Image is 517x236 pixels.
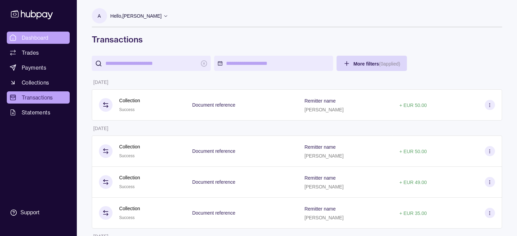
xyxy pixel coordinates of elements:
[22,63,46,72] span: Payments
[305,184,344,189] p: [PERSON_NAME]
[119,143,140,150] p: Collection
[192,102,235,108] p: Document reference
[119,153,135,158] span: Success
[354,61,400,67] span: More filters
[119,107,135,112] span: Success
[119,174,140,181] p: Collection
[305,153,344,159] p: [PERSON_NAME]
[22,78,49,87] span: Collections
[192,179,235,185] p: Document reference
[98,12,101,20] p: A
[305,215,344,220] p: [PERSON_NAME]
[7,106,70,119] a: Statements
[379,61,400,67] p: ( 0 applied)
[399,103,427,108] p: + EUR 50.00
[119,205,140,212] p: Collection
[7,61,70,74] a: Payments
[119,184,135,189] span: Success
[105,56,197,71] input: search
[399,180,427,185] p: + EUR 49.00
[305,98,336,104] p: Remitter name
[7,47,70,59] a: Trades
[22,34,49,42] span: Dashboard
[399,149,427,154] p: + EUR 50.00
[192,148,235,154] p: Document reference
[22,93,53,102] span: Transactions
[93,126,108,131] p: [DATE]
[22,108,50,116] span: Statements
[22,49,39,57] span: Trades
[399,211,427,216] p: + EUR 35.00
[305,144,336,150] p: Remitter name
[305,206,336,212] p: Remitter name
[7,205,70,220] a: Support
[305,107,344,112] p: [PERSON_NAME]
[7,32,70,44] a: Dashboard
[337,56,407,71] button: More filters(0applied)
[7,91,70,104] a: Transactions
[192,210,235,216] p: Document reference
[20,209,39,216] div: Support
[7,76,70,89] a: Collections
[119,97,140,104] p: Collection
[110,12,162,20] p: Hello, [PERSON_NAME]
[93,79,108,85] p: [DATE]
[92,34,502,45] h1: Transactions
[305,175,336,181] p: Remitter name
[119,215,135,220] span: Success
